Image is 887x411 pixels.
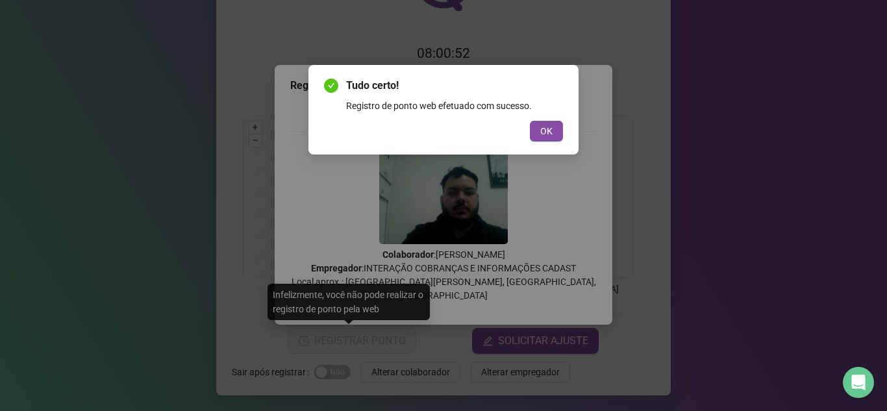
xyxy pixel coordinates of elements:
[346,78,563,93] span: Tudo certo!
[843,367,874,398] div: Open Intercom Messenger
[346,99,563,113] div: Registro de ponto web efetuado com sucesso.
[324,79,338,93] span: check-circle
[530,121,563,142] button: OK
[540,124,553,138] span: OK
